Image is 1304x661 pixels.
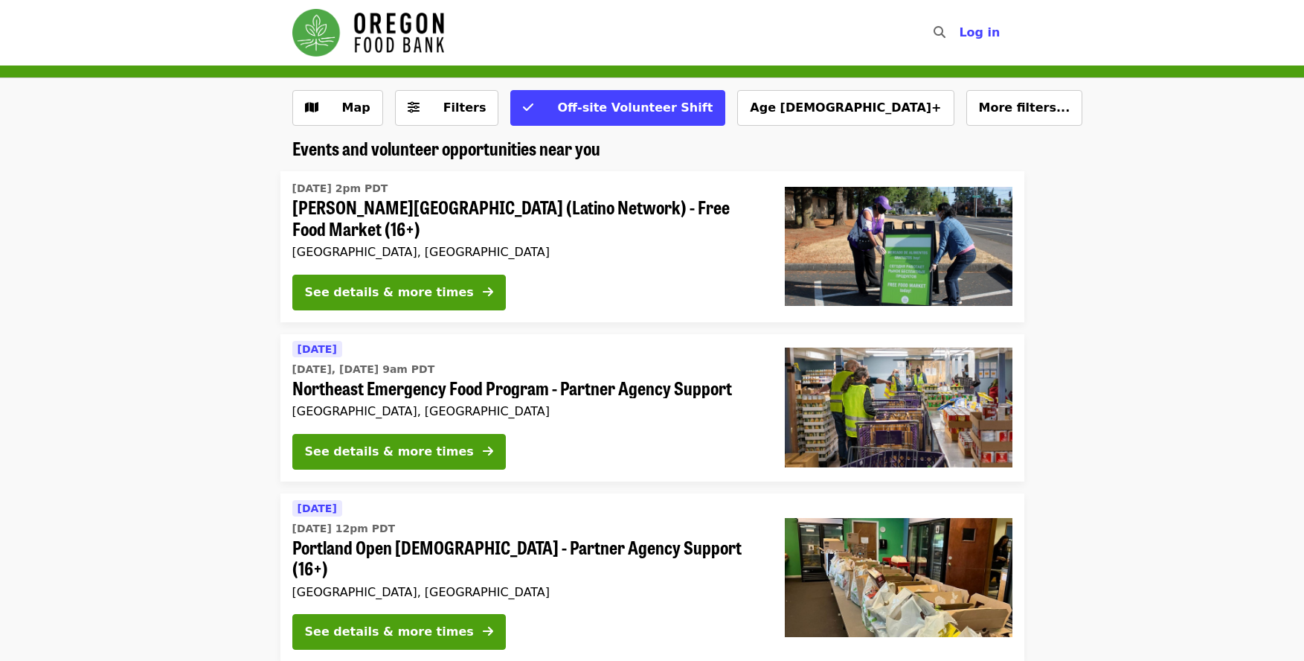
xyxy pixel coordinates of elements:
[292,135,600,161] span: Events and volunteer opportunities near you
[292,585,761,599] div: [GEOGRAPHIC_DATA], [GEOGRAPHIC_DATA]
[408,100,420,115] i: sliders-h icon
[292,377,761,399] span: Northeast Emergency Food Program - Partner Agency Support
[959,25,1000,39] span: Log in
[934,25,945,39] i: search icon
[510,90,725,126] button: Off-site Volunteer Shift
[298,502,337,514] span: [DATE]
[292,434,506,470] button: See details & more times
[737,90,954,126] button: Age [DEMOGRAPHIC_DATA]+
[342,100,370,115] span: Map
[947,18,1012,48] button: Log in
[785,348,1012,467] img: Northeast Emergency Food Program - Partner Agency Support organized by Oregon Food Bank
[305,284,474,301] div: See details & more times
[785,518,1012,637] img: Portland Open Bible - Partner Agency Support (16+) organized by Oregon Food Bank
[292,521,396,537] time: [DATE] 12pm PDT
[979,100,1070,115] span: More filters...
[954,15,966,51] input: Search
[292,362,435,377] time: [DATE], [DATE] 9am PDT
[292,90,383,126] button: Show map view
[292,614,506,650] button: See details & more times
[292,245,761,259] div: [GEOGRAPHIC_DATA], [GEOGRAPHIC_DATA]
[785,187,1012,306] img: Rigler Elementary School (Latino Network) - Free Food Market (16+) organized by Oregon Food Bank
[292,404,761,418] div: [GEOGRAPHIC_DATA], [GEOGRAPHIC_DATA]
[305,100,318,115] i: map icon
[280,171,1024,322] a: See details for "Rigler Elementary School (Latino Network) - Free Food Market (16+)"
[292,9,444,57] img: Oregon Food Bank - Home
[483,285,493,299] i: arrow-right icon
[292,181,388,197] time: [DATE] 2pm PDT
[305,443,474,461] div: See details & more times
[292,197,761,240] span: [PERSON_NAME][GEOGRAPHIC_DATA] (Latino Network) - Free Food Market (16+)
[966,90,1083,126] button: More filters...
[443,100,486,115] span: Filters
[523,100,533,115] i: check icon
[395,90,499,126] button: Filters (0 selected)
[483,444,493,459] i: arrow-right icon
[557,100,713,115] span: Off-site Volunteer Shift
[305,623,474,641] div: See details & more times
[298,343,337,355] span: [DATE]
[292,537,761,580] span: Portland Open [DEMOGRAPHIC_DATA] - Partner Agency Support (16+)
[292,275,506,310] button: See details & more times
[280,334,1024,482] a: See details for "Northeast Emergency Food Program - Partner Agency Support"
[483,625,493,639] i: arrow-right icon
